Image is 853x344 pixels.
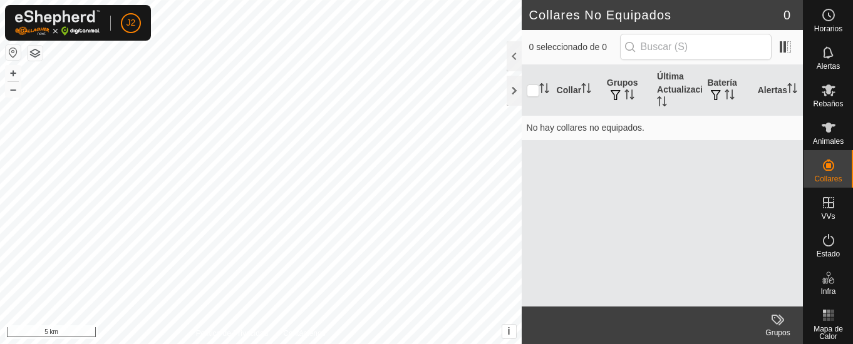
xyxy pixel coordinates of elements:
[753,327,803,338] div: Grupos
[552,65,602,116] th: Collar
[702,65,752,116] th: Batería
[620,34,772,60] input: Buscar (S)
[602,65,652,116] th: Grupos
[813,138,844,145] span: Animales
[753,65,803,116] th: Alertas
[817,63,840,70] span: Alertas
[783,6,790,24] span: 0
[725,91,735,101] p-sorticon: Activar para ordenar
[539,85,549,95] p-sorticon: Activar para ordenar
[28,46,43,61] button: Capas del Mapa
[807,325,850,340] span: Mapa de Calor
[814,25,842,33] span: Horarios
[507,326,510,336] span: i
[522,115,803,140] td: No hay collares no equipados.
[127,16,136,29] span: J2
[813,100,843,108] span: Rebaños
[624,91,634,101] p-sorticon: Activar para ordenar
[6,45,21,60] button: Restablecer Mapa
[817,250,840,258] span: Estado
[814,175,842,183] span: Collares
[581,85,591,95] p-sorticon: Activar para ordenar
[15,10,100,36] img: Logo Gallagher
[787,85,797,95] p-sorticon: Activar para ordenar
[657,98,667,108] p-sorticon: Activar para ordenar
[529,41,620,54] span: 0 seleccionado de 0
[283,328,325,339] a: Contáctenos
[529,8,783,23] h2: Collares No Equipados
[6,82,21,97] button: –
[820,288,835,295] span: Infra
[652,65,702,116] th: Última Actualización
[821,213,835,220] span: VVs
[6,66,21,81] button: +
[502,325,516,338] button: i
[196,328,268,339] a: Política de Privacidad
